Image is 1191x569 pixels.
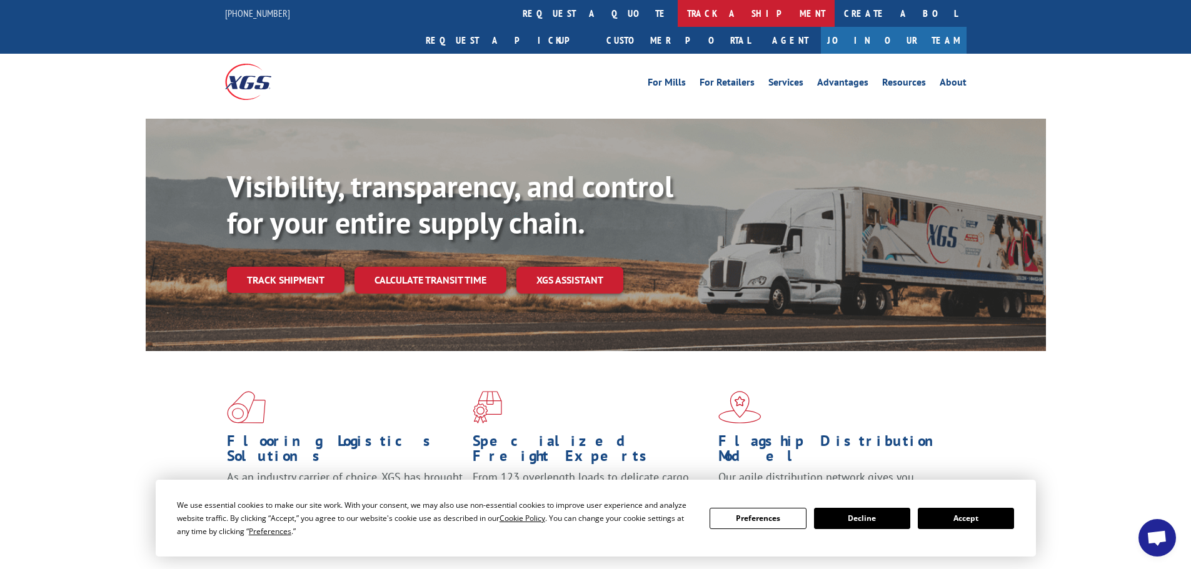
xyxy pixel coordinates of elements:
[473,470,709,525] p: From 123 overlength loads to delicate cargo, our experienced staff knows the best way to move you...
[710,508,806,529] button: Preferences
[700,77,755,91] a: For Retailers
[227,267,344,293] a: Track shipment
[718,433,955,470] h1: Flagship Distribution Model
[249,526,291,537] span: Preferences
[473,433,709,470] h1: Specialized Freight Experts
[225,7,290,19] a: [PHONE_NUMBER]
[227,470,463,514] span: As an industry carrier of choice, XGS has brought innovation and dedication to flooring logistics...
[817,77,868,91] a: Advantages
[227,167,673,242] b: Visibility, transparency, and control for your entire supply chain.
[718,470,948,499] span: Our agile distribution network gives you nationwide inventory management on demand.
[354,267,506,294] a: Calculate transit time
[760,27,821,54] a: Agent
[227,391,266,423] img: xgs-icon-total-supply-chain-intelligence-red
[718,391,761,423] img: xgs-icon-flagship-distribution-model-red
[597,27,760,54] a: Customer Portal
[648,77,686,91] a: For Mills
[227,433,463,470] h1: Flooring Logistics Solutions
[416,27,597,54] a: Request a pickup
[177,498,695,538] div: We use essential cookies to make our site work. With your consent, we may also use non-essential ...
[473,391,502,423] img: xgs-icon-focused-on-flooring-red
[1138,519,1176,557] div: Open chat
[882,77,926,91] a: Resources
[814,508,910,529] button: Decline
[918,508,1014,529] button: Accept
[940,77,967,91] a: About
[516,267,623,294] a: XGS ASSISTANT
[768,77,803,91] a: Services
[500,513,545,523] span: Cookie Policy
[156,480,1036,557] div: Cookie Consent Prompt
[821,27,967,54] a: Join Our Team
